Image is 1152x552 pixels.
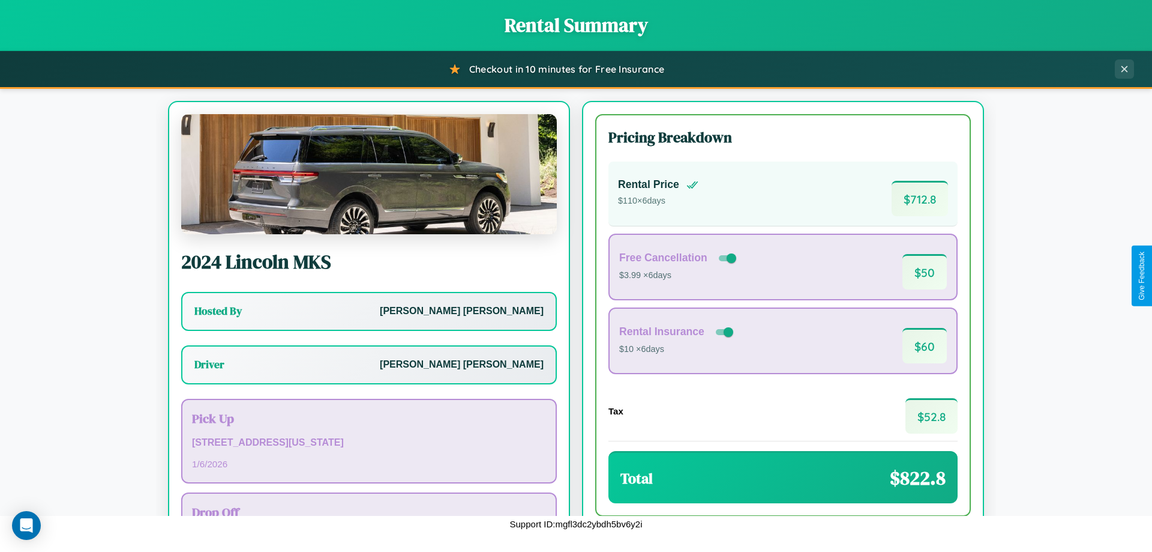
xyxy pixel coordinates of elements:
p: $ 110 × 6 days [618,193,698,209]
h4: Tax [608,406,623,416]
p: Support ID: mgfl3dc2ybdh5bv6y2i [510,516,643,532]
p: 1 / 6 / 2026 [192,456,546,472]
h3: Drop Off [192,503,546,521]
span: $ 50 [902,254,947,290]
h4: Free Cancellation [619,252,707,264]
h3: Driver [194,357,224,372]
h4: Rental Price [618,178,679,191]
span: Checkout in 10 minutes for Free Insurance [469,63,664,75]
h3: Pick Up [192,410,546,427]
h1: Rental Summary [12,12,1140,38]
p: $3.99 × 6 days [619,268,739,284]
img: Lincoln MKS [181,114,557,234]
p: [PERSON_NAME] [PERSON_NAME] [380,303,544,320]
h2: 2024 Lincoln MKS [181,249,557,275]
span: $ 712.8 [892,181,948,216]
div: Give Feedback [1138,252,1146,300]
h3: Total [620,469,653,488]
p: $10 × 6 days [619,342,736,357]
h4: Rental Insurance [619,326,704,338]
p: [STREET_ADDRESS][US_STATE] [192,434,546,452]
span: $ 822.8 [890,465,946,491]
h3: Hosted By [194,304,242,318]
div: Open Intercom Messenger [12,511,41,540]
h3: Pricing Breakdown [608,127,958,147]
p: [PERSON_NAME] [PERSON_NAME] [380,356,544,374]
span: $ 60 [902,328,947,363]
span: $ 52.8 [905,398,958,434]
